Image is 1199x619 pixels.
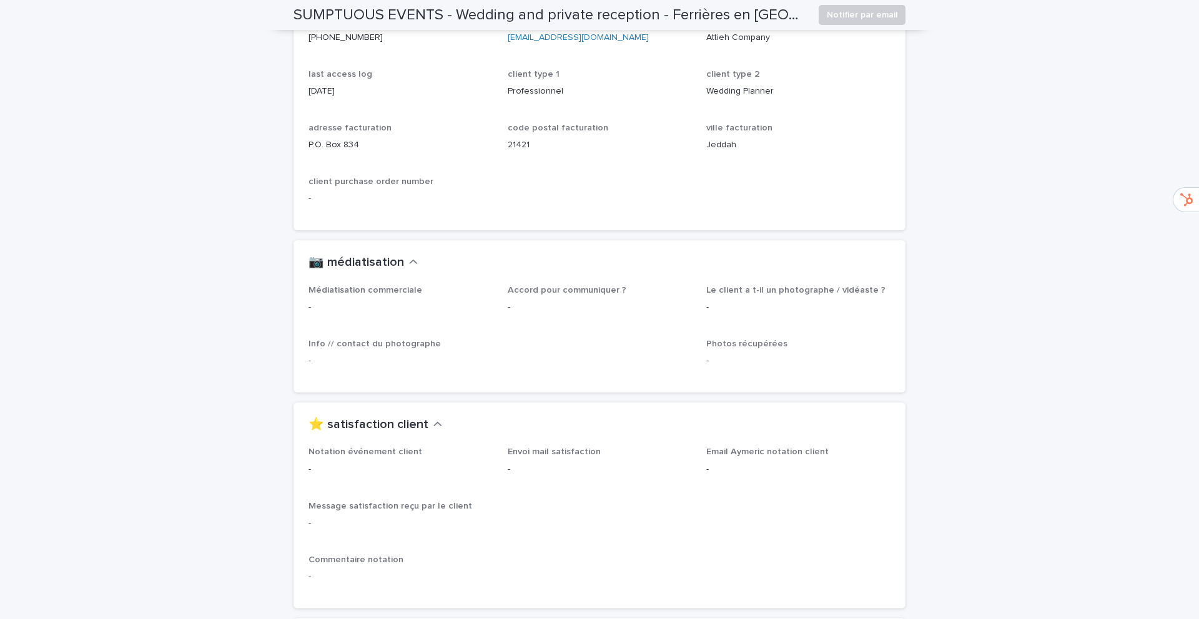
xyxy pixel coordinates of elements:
span: Message satisfaction reçu par le client [308,502,472,510]
p: [DATE] [308,85,493,98]
span: Notifier par email [827,9,897,21]
span: adresse facturation [308,124,392,132]
p: - [308,192,493,205]
p: Attieh Company [706,31,891,44]
p: Wedding Planner [706,85,891,98]
span: Photos récupérées [706,339,787,348]
span: Email Aymeric notation client [706,447,829,456]
button: 📷 médiatisation [308,255,418,270]
span: code postal facturation [508,124,608,132]
span: client purchase order number [308,177,433,186]
p: - [508,301,692,314]
p: Professionnel [508,85,692,98]
p: Jeddah [706,139,891,152]
h2: SUMPTUOUS EVENTS - Wedding and private reception - Ferrières en [GEOGRAPHIC_DATA] [294,6,809,24]
p: - [308,463,493,476]
p: 21421 [508,139,692,152]
p: - [308,570,891,583]
span: ville facturation [706,124,772,132]
p: P.O. Box 834 [308,139,493,152]
span: Notation événement client [308,447,422,456]
span: client type 1 [508,70,560,79]
span: Envoi mail satisfaction [508,447,601,456]
span: Accord pour communiquer ? [508,286,626,295]
span: Le client a t-il un photographe / vidéaste ? [706,286,886,295]
span: Médiatisation commerciale [308,286,422,295]
a: [EMAIL_ADDRESS][DOMAIN_NAME] [508,33,649,42]
p: - [508,463,692,476]
h2: ⭐ satisfaction client [308,417,428,432]
span: client type 2 [706,70,760,79]
p: - [308,354,493,368]
a: [PHONE_NUMBER] [308,33,383,42]
span: Info // contact du photographe [308,339,441,348]
p: - [706,463,891,476]
p: - [308,301,493,314]
span: last access log [308,70,372,79]
button: ⭐ satisfaction client [308,417,442,432]
h2: 📷 médiatisation [308,255,404,270]
p: - [706,301,891,314]
span: Commentaire notation [308,555,403,564]
p: - [706,354,891,368]
p: - [308,517,891,530]
button: Notifier par email [819,5,905,25]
